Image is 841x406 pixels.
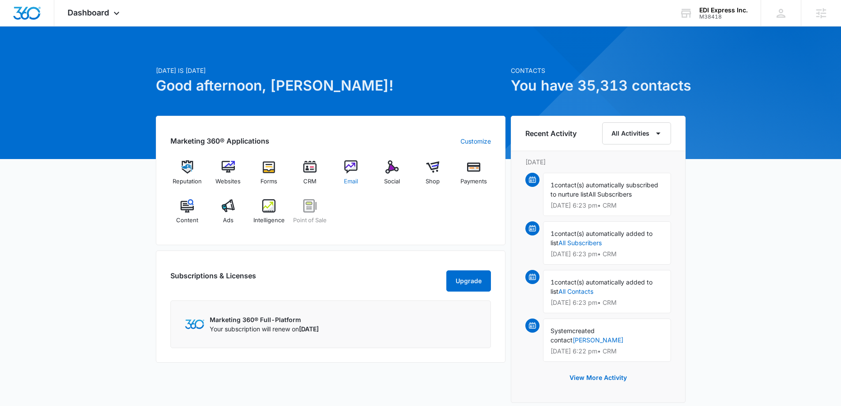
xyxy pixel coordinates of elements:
[551,251,664,257] p: [DATE] 6:23 pm • CRM
[253,216,285,225] span: Intelligence
[252,199,286,231] a: Intelligence
[525,128,577,139] h6: Recent Activity
[551,230,554,237] span: 1
[551,327,595,344] span: created contact
[170,160,204,192] a: Reputation
[384,177,400,186] span: Social
[551,278,554,286] span: 1
[344,177,358,186] span: Email
[68,8,109,17] span: Dashboard
[173,177,202,186] span: Reputation
[170,270,256,288] h2: Subscriptions & Licenses
[293,199,327,231] a: Point of Sale
[426,177,440,186] span: Shop
[558,288,593,295] a: All Contacts
[176,216,198,225] span: Content
[293,160,327,192] a: CRM
[457,160,491,192] a: Payments
[156,75,505,96] h1: Good afternoon, [PERSON_NAME]!
[525,157,671,167] p: [DATE]
[293,216,327,225] span: Point of Sale
[416,160,450,192] a: Shop
[699,14,748,20] div: account id
[511,66,686,75] p: Contacts
[211,199,245,231] a: Ads
[223,216,234,225] span: Ads
[185,319,204,329] img: Marketing 360 Logo
[460,137,491,146] a: Customize
[170,199,204,231] a: Content
[551,348,664,354] p: [DATE] 6:22 pm • CRM
[156,66,505,75] p: [DATE] is [DATE]
[303,177,317,186] span: CRM
[551,202,664,209] p: [DATE] 6:23 pm • CRM
[551,327,572,334] span: System
[602,122,671,144] button: All Activities
[299,325,319,333] span: [DATE]
[375,160,409,192] a: Social
[588,190,632,198] span: All Subscribers
[460,177,487,186] span: Payments
[446,270,491,292] button: Upgrade
[260,177,277,186] span: Forms
[211,160,245,192] a: Websites
[511,75,686,96] h1: You have 35,313 contacts
[699,7,748,14] div: account name
[210,315,319,324] p: Marketing 360® Full-Platform
[558,239,602,247] a: All Subscribers
[551,278,652,295] span: contact(s) automatically added to list
[551,181,658,198] span: contact(s) automatically subscribed to nurture list
[561,367,636,388] button: View More Activity
[334,160,368,192] a: Email
[551,181,554,189] span: 1
[573,336,623,344] a: [PERSON_NAME]
[210,324,319,334] p: Your subscription will renew on
[252,160,286,192] a: Forms
[551,230,652,247] span: contact(s) automatically added to list
[215,177,241,186] span: Websites
[551,300,664,306] p: [DATE] 6:23 pm • CRM
[170,136,269,146] h2: Marketing 360® Applications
